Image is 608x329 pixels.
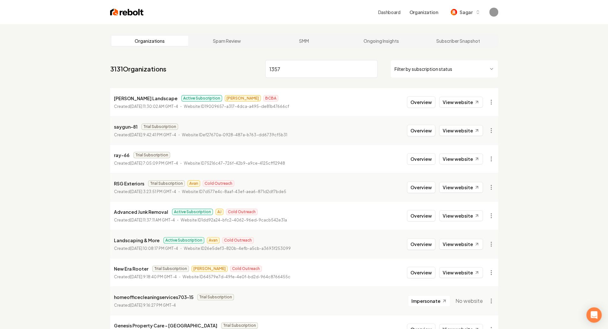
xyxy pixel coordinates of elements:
a: Subscriber Snapshot [420,36,497,46]
p: Landscaping & More [114,236,160,244]
p: Created [114,189,176,195]
a: View website [439,97,483,108]
img: Sagar [451,9,457,15]
span: Trial Subscription [148,180,185,187]
span: No website [455,297,483,305]
span: Impersonate [411,298,440,304]
a: SMM [266,36,343,46]
button: Overview [407,267,435,278]
span: Cold Outreach [230,265,262,272]
a: View website [439,239,483,250]
span: BCBA [263,95,278,101]
p: Website ID 75216c47-726f-42b9-a9ce-4125cff12948 [184,160,285,167]
p: Advanced Junk Removal [114,208,168,216]
p: Created [114,132,176,138]
span: Trial Subscription [221,322,258,329]
p: Website ID 19009657-a317-4dca-a495-de81b47666cf [184,103,289,110]
a: View website [439,182,483,193]
span: [PERSON_NAME] [225,95,261,101]
time: [DATE] 9:42:41 PM GMT-4 [130,132,176,137]
span: [PERSON_NAME] [191,265,228,272]
span: Cold Outreach [226,209,258,215]
span: Trial Subscription [133,152,170,158]
button: Overview [407,238,435,250]
button: Overview [407,125,435,136]
p: Website ID ef27670a-0928-487a-b763-dd6739cf5b31 [182,132,287,138]
span: Avan [187,180,200,187]
button: Overview [407,153,435,165]
span: Sagar [460,9,472,16]
p: Website ID 64579e7d-49fe-4e0f-bd2d-964c8766455c [183,274,290,280]
p: Created [114,103,178,110]
img: Sagar Soni [489,8,498,17]
p: Website ID 7d577e4c-8aaf-43ef-aea6-871d2df7bde5 [182,189,286,195]
time: [DATE] 3:23:51 PM GMT-4 [130,189,176,194]
p: Created [114,160,178,167]
p: Created [114,274,177,280]
a: Ongoing Insights [342,36,420,46]
span: Active Subscription [181,95,222,101]
a: View website [439,210,483,221]
p: Website ID 1dd92a24-bfc2-4062-96ed-9cacb542e31a [181,217,287,223]
a: Spam Review [188,36,266,46]
input: Search by name or ID [265,60,378,78]
button: Overview [407,182,435,193]
time: [DATE] 9:16:27 PM GMT-4 [130,303,176,308]
p: Created [114,302,176,309]
button: Overview [407,210,435,221]
button: Overview [407,96,435,108]
p: saygun-81 [114,123,138,131]
span: Active Subscription [172,209,213,215]
img: Rebolt Logo [110,8,144,17]
button: Organization [405,6,442,18]
time: [DATE] 11:30:02 AM GMT-4 [130,104,178,109]
a: View website [439,153,483,164]
span: AJ [215,209,223,215]
p: [PERSON_NAME] Landscape [114,94,177,102]
button: Open user button [489,8,498,17]
a: Dashboard [378,9,401,15]
p: Created [114,217,175,223]
button: Impersonate [408,295,450,307]
a: View website [439,267,483,278]
span: Trial Subscription [197,294,234,300]
a: 3131Organizations [110,64,166,73]
p: New Era Rooter [114,265,148,273]
time: [DATE] 11:37:11 AM GMT-4 [130,218,175,222]
span: Trial Subscription [141,123,178,130]
span: Cold Outreach [222,237,254,243]
span: Avan [207,237,220,243]
span: Cold Outreach [203,180,234,187]
time: [DATE] 10:08:17 PM GMT-4 [130,246,178,251]
p: RSG Exteriors [114,180,144,187]
p: Website ID 26e5def3-820b-4efb-a5cb-a3693f253099 [184,245,291,252]
p: homeofficecleaningservices703-15 [114,293,193,301]
p: Created [114,245,178,252]
span: Active Subscription [163,237,204,243]
time: [DATE] 9:18:40 PM GMT-4 [130,274,177,279]
p: ray-66 [114,151,130,159]
time: [DATE] 7:05:09 PM GMT-4 [130,161,178,166]
div: Open Intercom Messenger [586,307,602,323]
a: Organizations [111,36,189,46]
span: Trial Subscription [152,265,189,272]
a: View website [439,125,483,136]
